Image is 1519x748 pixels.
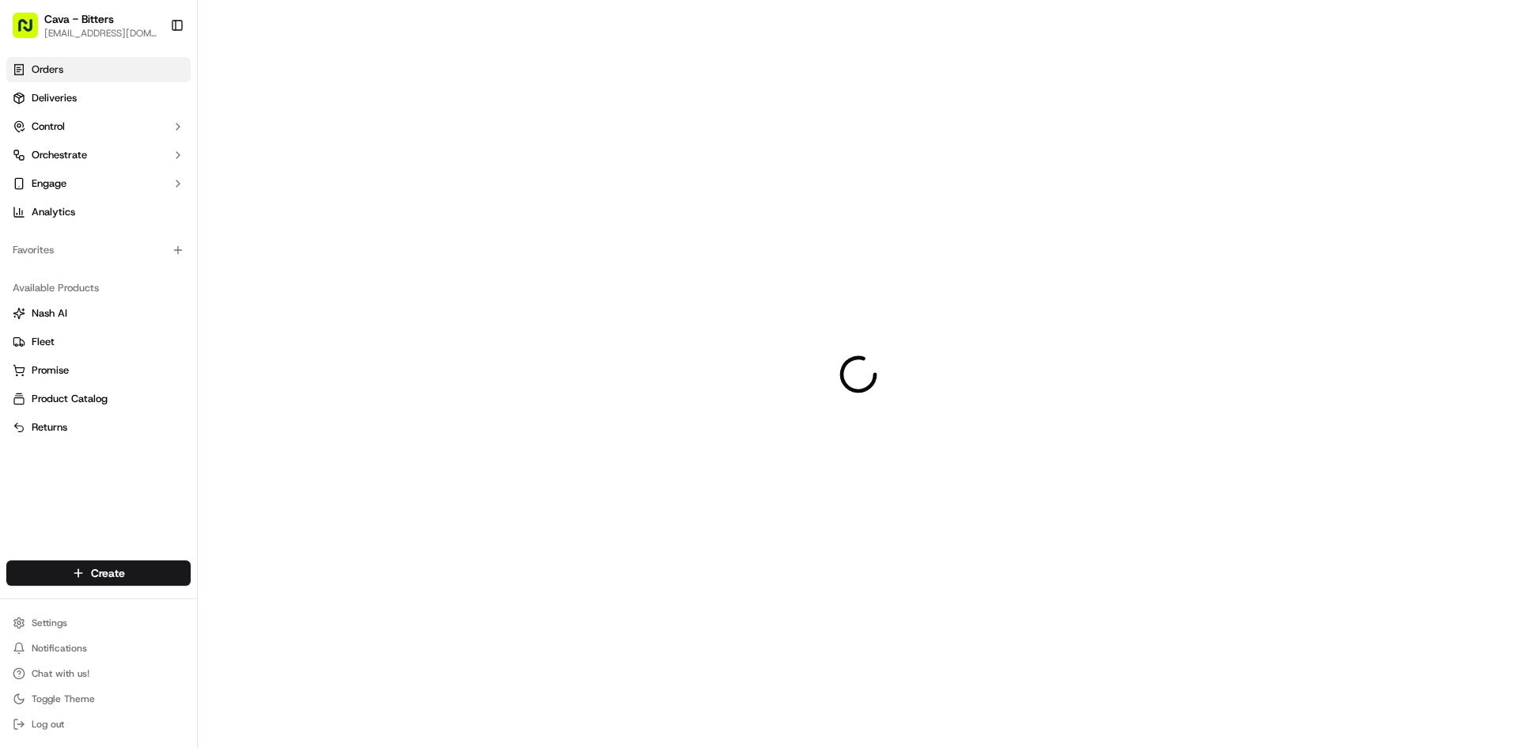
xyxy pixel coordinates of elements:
a: Promise [13,363,184,378]
button: Log out [6,713,191,735]
button: Returns [6,415,191,440]
span: Create [91,565,125,581]
a: Orders [6,57,191,82]
span: Log out [32,718,64,731]
button: Settings [6,612,191,634]
span: Toggle Theme [32,693,95,705]
span: Engage [32,177,66,191]
span: Nash AI [32,306,67,321]
span: Product Catalog [32,392,108,406]
button: Notifications [6,637,191,659]
button: Fleet [6,329,191,355]
button: Cava - Bitters [44,11,114,27]
div: Favorites [6,237,191,263]
div: Available Products [6,275,191,301]
span: Control [32,120,65,134]
span: Settings [32,617,67,629]
span: Analytics [32,205,75,219]
span: Orchestrate [32,148,87,162]
span: Promise [32,363,69,378]
button: Product Catalog [6,386,191,412]
a: Returns [13,420,184,435]
a: Fleet [13,335,184,349]
button: Toggle Theme [6,688,191,710]
button: Control [6,114,191,139]
span: Orders [32,63,63,77]
button: Engage [6,171,191,196]
button: Nash AI [6,301,191,326]
span: Fleet [32,335,55,349]
a: Analytics [6,199,191,225]
a: Deliveries [6,85,191,111]
button: Create [6,560,191,586]
span: Chat with us! [32,667,89,680]
span: Returns [32,420,67,435]
button: Cava - Bitters[EMAIL_ADDRESS][DOMAIN_NAME] [6,6,164,44]
a: Product Catalog [13,392,184,406]
button: [EMAIL_ADDRESS][DOMAIN_NAME] [44,27,157,40]
button: Chat with us! [6,663,191,685]
span: Deliveries [32,91,77,105]
a: Nash AI [13,306,184,321]
button: Promise [6,358,191,383]
span: Notifications [32,642,87,655]
button: Orchestrate [6,142,191,168]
